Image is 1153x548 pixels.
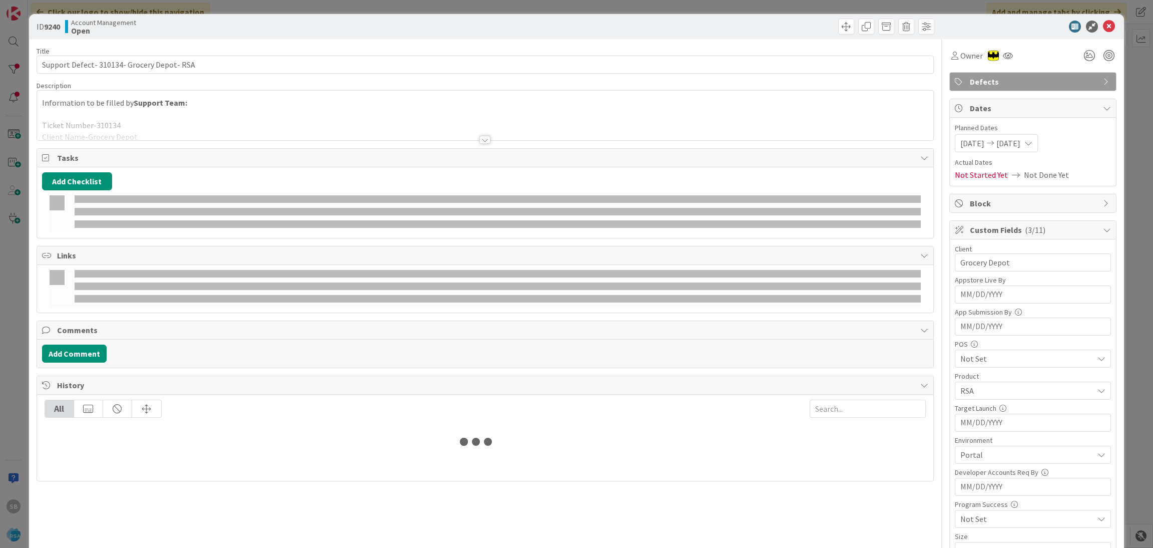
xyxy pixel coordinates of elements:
[960,137,984,149] span: [DATE]
[955,244,972,253] label: Client
[37,56,934,74] input: type card name here...
[955,169,1008,181] span: Not Started Yet
[960,513,1093,525] span: Not Set
[955,533,1111,540] div: Size
[57,152,916,164] span: Tasks
[955,469,1111,476] div: Developer Accounts Req By
[988,50,999,61] img: AC
[960,385,1093,397] span: RSA
[37,47,50,56] label: Title
[955,341,1111,348] div: POS
[37,21,60,33] span: ID
[810,400,926,418] input: Search...
[42,172,112,190] button: Add Checklist
[955,373,1111,380] div: Product
[955,157,1111,168] span: Actual Dates
[45,400,74,417] div: All
[42,345,107,363] button: Add Comment
[134,98,187,108] strong: Support Team:
[37,81,71,90] span: Description
[42,97,929,109] p: Information to be filled by
[57,249,916,261] span: Links
[996,137,1020,149] span: [DATE]
[955,277,1111,284] div: Appstore Live By
[955,309,1111,316] div: App Submission By
[960,318,1105,335] input: MM/DD/YYYY
[970,224,1098,236] span: Custom Fields
[960,478,1105,495] input: MM/DD/YYYY
[960,414,1105,431] input: MM/DD/YYYY
[960,286,1105,303] input: MM/DD/YYYY
[57,324,916,336] span: Comments
[955,123,1111,133] span: Planned Dates
[960,353,1093,365] span: Not Set
[960,50,983,62] span: Owner
[970,197,1098,209] span: Block
[44,22,60,32] b: 9240
[955,405,1111,412] div: Target Launch
[1024,169,1069,181] span: Not Done Yet
[960,449,1093,461] span: Portal
[955,501,1111,508] div: Program Success
[57,379,916,391] span: History
[1025,225,1045,235] span: ( 3/11 )
[970,76,1098,88] span: Defects
[71,19,136,27] span: Account Management
[71,27,136,35] b: Open
[970,102,1098,114] span: Dates
[955,437,1111,444] div: Environment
